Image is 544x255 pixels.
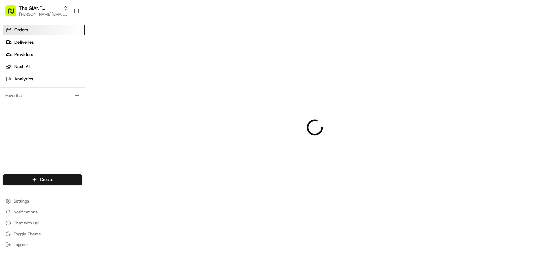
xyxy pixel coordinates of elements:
[14,76,33,82] span: Analytics
[14,231,41,237] span: Toggle Theme
[3,240,82,250] button: Log out
[23,72,86,77] div: We're available if you need us!
[19,5,60,12] button: The GIANT Company
[14,51,33,58] span: Providers
[4,96,55,108] a: 📗Knowledge Base
[3,207,82,217] button: Notifications
[3,229,82,239] button: Toggle Theme
[58,100,63,105] div: 💻
[3,25,85,35] a: Orders
[3,74,85,85] a: Analytics
[3,218,82,228] button: Chat with us!
[7,100,12,105] div: 📗
[18,44,113,51] input: Clear
[7,65,19,77] img: 1736555255976-a54dd68f-1ca7-489b-9aae-adbdc363a1c4
[14,220,39,226] span: Chat with us!
[3,37,85,48] a: Deliveries
[7,7,21,20] img: Nash
[40,177,53,183] span: Create
[3,174,82,185] button: Create
[23,65,112,72] div: Start new chat
[14,198,29,204] span: Settings
[116,67,124,75] button: Start new chat
[65,99,110,106] span: API Documentation
[3,196,82,206] button: Settings
[3,49,85,60] a: Providers
[14,99,52,106] span: Knowledge Base
[19,12,68,17] button: [PERSON_NAME][EMAIL_ADDRESS][PERSON_NAME][DOMAIN_NAME]
[3,61,85,72] a: Nash AI
[14,209,38,215] span: Notifications
[3,3,71,19] button: The GIANT Company[PERSON_NAME][EMAIL_ADDRESS][PERSON_NAME][DOMAIN_NAME]
[14,242,28,247] span: Log out
[3,90,82,101] div: Favorites
[68,116,83,121] span: Pylon
[48,115,83,121] a: Powered byPylon
[7,27,124,38] p: Welcome 👋
[14,64,30,70] span: Nash AI
[14,39,34,45] span: Deliveries
[14,27,28,33] span: Orders
[55,96,112,108] a: 💻API Documentation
